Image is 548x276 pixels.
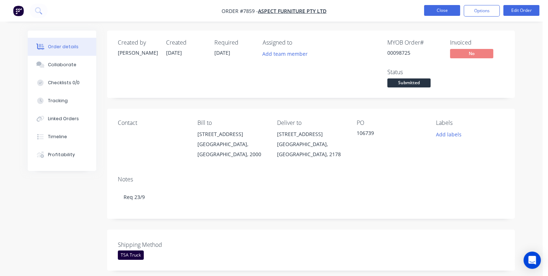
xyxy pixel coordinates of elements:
div: Req 23/9 [118,186,504,208]
button: Linked Orders [28,110,96,128]
div: [PERSON_NAME] [118,49,157,56]
div: Checklists 0/0 [48,80,80,86]
div: Collaborate [48,62,76,68]
div: [STREET_ADDRESS] [277,129,345,139]
span: Submitted [387,78,431,87]
button: Order details [28,38,96,56]
span: [DATE] [166,49,182,56]
div: Timeline [48,134,67,140]
div: [STREET_ADDRESS][GEOGRAPHIC_DATA], [GEOGRAPHIC_DATA], 2000 [197,129,266,159]
button: Options [464,5,500,17]
div: Deliver to [277,119,345,126]
div: Status [387,69,441,76]
button: Collaborate [28,56,96,74]
div: Linked Orders [48,116,79,122]
button: Timeline [28,128,96,146]
button: Add team member [259,49,312,59]
button: Edit Order [503,5,539,16]
div: PO [356,119,424,126]
button: Add labels [432,129,465,139]
button: Add team member [263,49,312,59]
button: Submitted [387,78,431,89]
div: [STREET_ADDRESS][GEOGRAPHIC_DATA], [GEOGRAPHIC_DATA], 2178 [277,129,345,159]
div: Tracking [48,98,68,104]
div: Order details [48,44,79,50]
div: MYOB Order # [387,39,441,46]
div: 106739 [356,129,424,139]
div: 00098725 [387,49,441,56]
button: Tracking [28,92,96,110]
img: Factory [13,5,24,16]
button: Close [424,5,460,16]
span: No [450,49,493,58]
div: Created by [118,39,157,46]
span: Order #7859 - [222,8,258,14]
div: [GEOGRAPHIC_DATA], [GEOGRAPHIC_DATA], 2000 [197,139,266,159]
div: Open Intercom Messenger [524,252,541,269]
button: Profitability [28,146,96,164]
div: Bill to [197,119,266,126]
div: Profitability [48,151,75,158]
div: Notes [118,176,504,183]
div: Assigned to [263,39,335,46]
a: Aspect Furniture Pty Ltd [258,8,326,14]
span: [DATE] [214,49,230,56]
label: Shipping Method [118,240,208,249]
div: TSA Truck [118,250,144,260]
div: Invoiced [450,39,504,46]
div: Labels [436,119,504,126]
div: [GEOGRAPHIC_DATA], [GEOGRAPHIC_DATA], 2178 [277,139,345,159]
div: Required [214,39,254,46]
div: Contact [118,119,186,126]
div: Created [166,39,206,46]
div: [STREET_ADDRESS] [197,129,266,139]
button: Checklists 0/0 [28,74,96,92]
